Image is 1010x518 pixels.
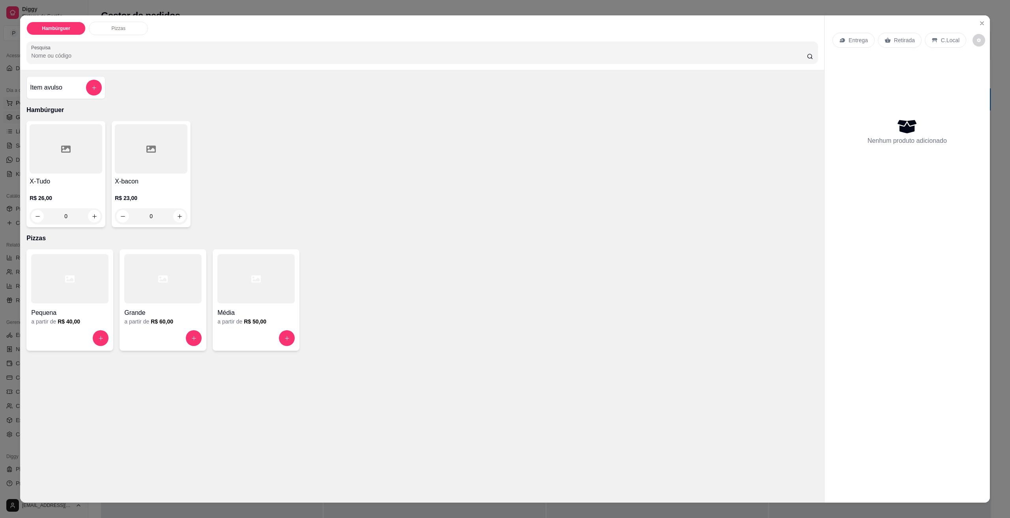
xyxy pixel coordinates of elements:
h4: X-Tudo [30,177,102,186]
p: Nenhum produto adicionado [868,136,947,146]
p: Pizzas [26,234,818,243]
button: increase-product-quantity [186,330,202,346]
button: Close [976,17,988,30]
button: increase-product-quantity [93,330,108,346]
h4: Grande [124,308,202,318]
button: decrease-product-quantity [973,34,985,47]
h4: Média [217,308,295,318]
h6: R$ 60,00 [151,318,173,325]
div: a partir de [124,318,202,325]
h4: X-bacon [115,177,187,186]
h4: Item avulso [30,83,62,92]
input: Pesquisa [31,52,807,60]
p: Hambúrguer [42,25,70,32]
div: a partir de [217,318,295,325]
p: R$ 23,00 [115,194,187,202]
p: Entrega [849,36,868,44]
button: increase-product-quantity [279,330,295,346]
h6: R$ 40,00 [58,318,80,325]
p: C.Local [941,36,959,44]
p: Pizzas [112,25,125,32]
h6: R$ 50,00 [244,318,266,325]
label: Pesquisa [31,44,53,51]
button: add-separate-item [86,80,102,95]
p: Hambúrguer [26,105,818,115]
h4: Pequena [31,308,108,318]
p: Retirada [894,36,915,44]
p: R$ 26,00 [30,194,102,202]
div: a partir de [31,318,108,325]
